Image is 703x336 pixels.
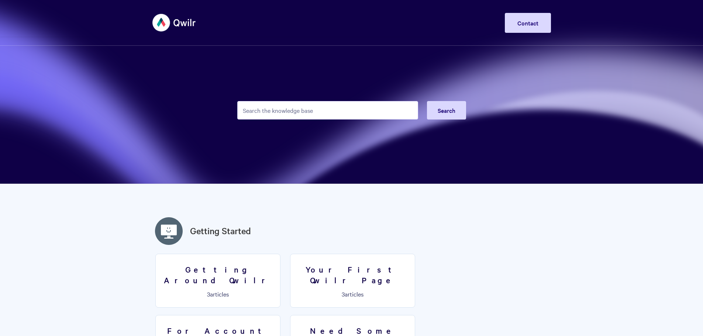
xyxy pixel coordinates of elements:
h3: Getting Around Qwilr [160,264,276,285]
span: 3 [207,290,210,298]
img: Qwilr Help Center [152,9,196,37]
a: Getting Around Qwilr 3articles [155,254,280,308]
a: Getting Started [190,224,251,238]
p: articles [160,291,276,297]
a: Contact [505,13,551,33]
a: Your First Qwilr Page 3articles [290,254,415,308]
span: 3 [342,290,345,298]
p: articles [295,291,410,297]
input: Search the knowledge base [237,101,418,119]
button: Search [427,101,466,119]
span: Search [438,106,455,114]
h3: Your First Qwilr Page [295,264,410,285]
